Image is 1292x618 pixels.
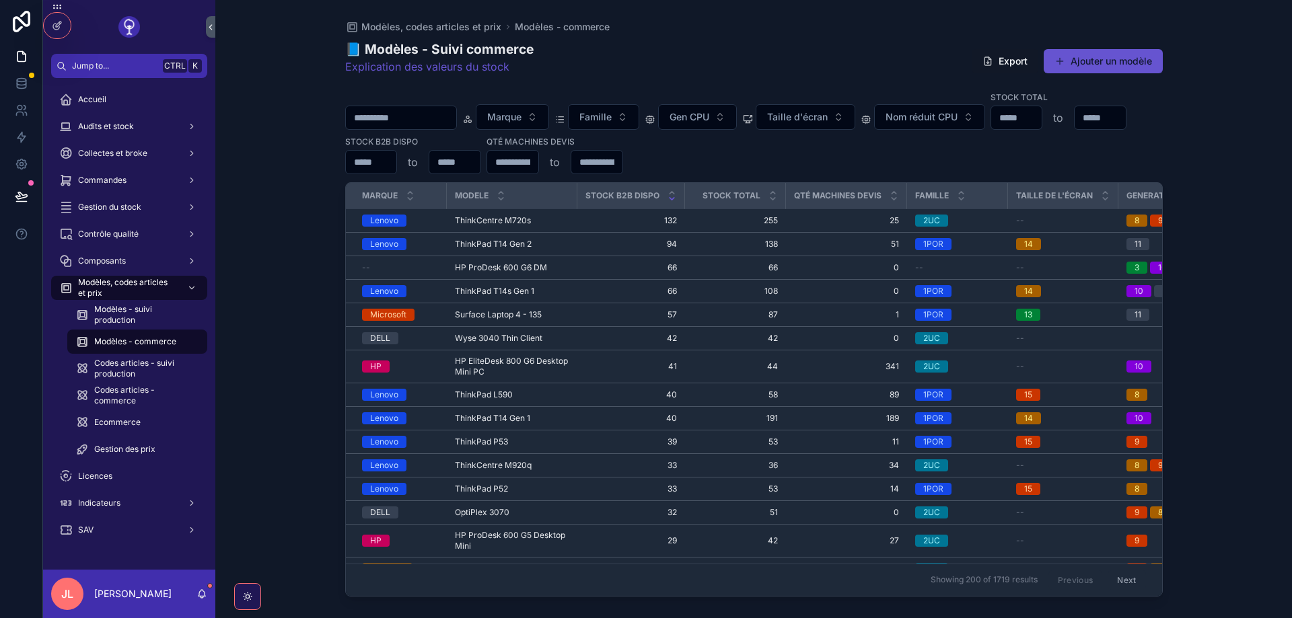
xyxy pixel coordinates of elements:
[51,464,207,488] a: Licences
[693,507,778,518] span: 51
[585,262,677,273] a: 66
[455,333,542,344] span: Wyse 3040 Thin Client
[585,333,677,344] a: 42
[51,54,207,78] button: Jump to...CtrlK
[163,59,187,73] span: Ctrl
[794,460,899,471] span: 34
[923,360,940,373] div: 2UC
[455,333,569,344] a: Wyse 3040 Thin Client
[370,332,390,344] div: DELL
[1126,238,1215,250] a: 11
[78,175,127,186] span: Commandes
[370,563,404,575] div: FUJITSU
[455,286,569,297] a: ThinkPad T14s Gen 1
[78,277,176,299] span: Modèles, codes articles et prix
[923,215,940,227] div: 2UC
[455,436,569,447] a: ThinkPad P53
[455,262,547,273] span: HP ProDesk 600 G6 DM
[455,215,531,226] span: ThinkCentre M720s
[794,389,899,400] span: 89
[693,535,778,546] span: 42
[1016,238,1110,250] a: 14
[585,239,677,249] span: 94
[1016,436,1110,448] a: 15
[455,389,513,400] span: ThinkPad L590
[345,20,501,34] a: Modèles, codes articles et prix
[1016,412,1110,424] a: 14
[794,309,899,320] a: 1
[568,104,639,130] button: Select Button
[1024,238,1033,250] div: 14
[693,239,778,249] a: 138
[487,135,575,147] label: Qté machines devis
[370,535,382,547] div: HP
[1016,389,1110,401] a: 15
[362,436,439,448] a: Lenovo
[1135,285,1143,297] div: 10
[67,410,207,434] a: Ecommerce
[1024,412,1033,424] div: 14
[923,563,940,575] div: 2UC
[515,20,610,34] a: Modèles - commerce
[1135,563,1139,575] div: 9
[585,535,677,546] span: 29
[915,262,1000,273] a: --
[455,286,534,297] span: ThinkPad T14s Gen 1
[693,361,778,372] a: 44
[794,262,899,273] span: 0
[455,484,508,494] span: ThinkPad P52
[67,383,207,408] a: Codes articles - commerce
[794,507,899,518] a: 0
[1016,215,1110,226] a: --
[455,484,569,494] a: ThinkPad P52
[794,535,899,546] a: 27
[455,460,532,471] span: ThinkCentre M920q
[362,238,439,250] a: Lenovo
[1016,535,1024,546] span: --
[370,238,398,250] div: Lenovo
[756,104,855,130] button: Select Button
[693,333,778,344] a: 42
[923,332,940,344] div: 2UC
[370,215,398,227] div: Lenovo
[923,309,943,321] div: 1POR
[51,518,207,542] a: SAV
[585,507,677,518] a: 32
[51,114,207,139] a: Audits et stock
[693,460,778,471] a: 36
[1126,389,1215,401] a: 8
[693,413,778,424] span: 191
[585,286,677,297] a: 66
[693,484,778,494] span: 53
[1126,360,1215,373] a: 10
[51,249,207,273] a: Composants
[1158,506,1163,518] div: 8
[1126,436,1215,448] a: 9
[670,110,709,124] span: Gen CPU
[1016,507,1110,518] a: --
[455,413,530,424] span: ThinkPad T14 Gen 1
[94,385,194,406] span: Codes articles - commerce
[585,389,677,400] span: 40
[370,412,398,424] div: Lenovo
[370,360,382,373] div: HP
[923,389,943,401] div: 1POR
[794,239,899,249] span: 51
[455,530,569,551] a: HP ProDesk 600 G5 Desktop Mini
[658,104,737,130] button: Select Button
[915,459,1000,471] a: 2UC
[915,483,1000,495] a: 1POR
[585,309,677,320] a: 57
[455,239,532,249] span: ThinkPad T14 Gen 2
[794,361,899,372] a: 341
[455,309,569,320] a: Surface Laptop 4 - 135
[51,168,207,192] a: Commandes
[118,16,140,38] img: App logo
[455,460,569,471] a: ThinkCentre M920q
[67,330,207,354] a: Modèles - commerce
